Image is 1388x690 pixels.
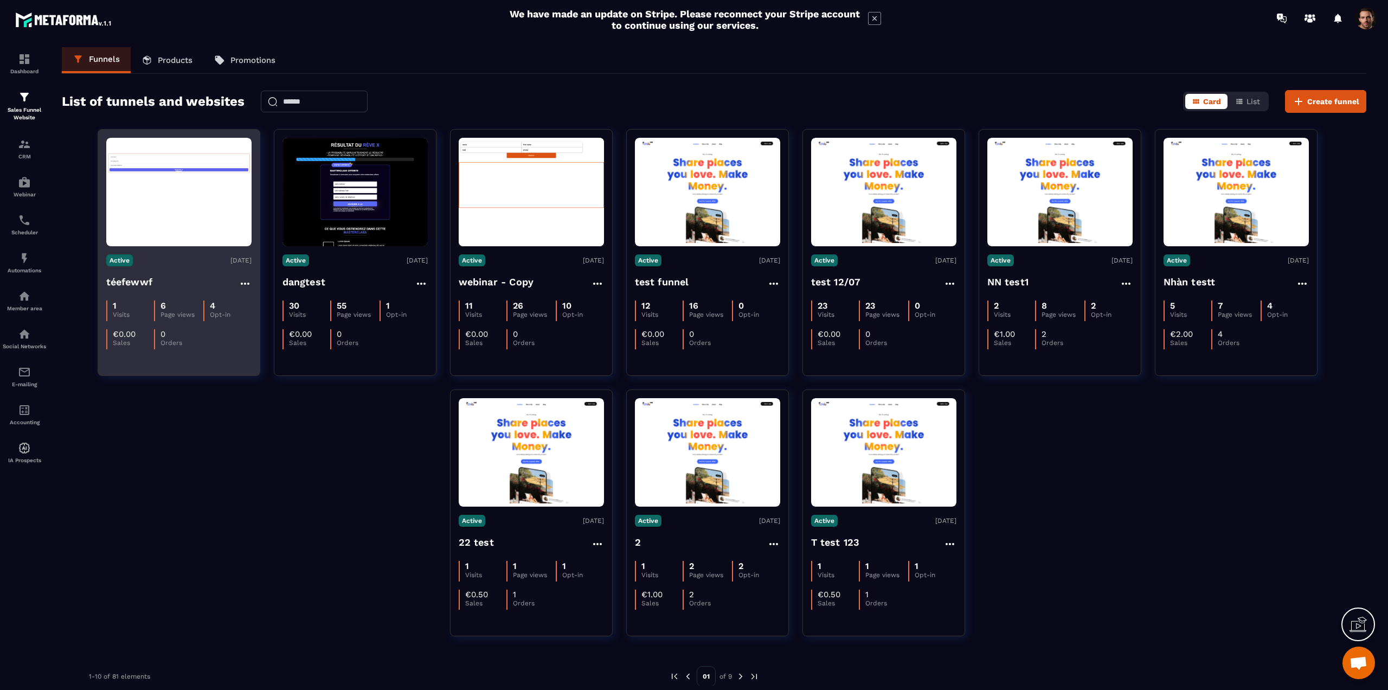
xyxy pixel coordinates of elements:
[160,301,166,311] p: 6
[465,590,488,599] p: €0.50
[635,515,661,527] p: Active
[18,214,31,227] img: scheduler
[18,328,31,341] img: social-network
[407,257,428,264] p: [DATE]
[3,106,46,122] p: Sales Funnel Website
[18,366,31,379] img: email
[513,590,516,599] p: 1
[689,329,694,339] p: 0
[697,666,716,687] p: 01
[915,311,956,318] p: Opt-in
[683,672,693,681] img: prev
[203,47,286,73] a: Promotions
[915,561,918,571] p: 1
[459,254,485,266] p: Active
[465,571,506,579] p: Visits
[635,401,780,504] img: image
[465,561,469,571] p: 1
[513,311,556,318] p: Page views
[1042,301,1047,311] p: 8
[113,339,154,347] p: Sales
[994,311,1035,318] p: Visits
[3,320,46,357] a: social-networksocial-networkSocial Networks
[1229,94,1267,109] button: List
[1091,301,1096,311] p: 2
[689,339,730,347] p: Orders
[158,55,192,65] p: Products
[562,571,603,579] p: Opt-in
[635,141,780,244] img: image
[865,311,908,318] p: Page views
[3,68,46,74] p: Dashboard
[337,339,378,347] p: Orders
[1267,311,1308,318] p: Opt-in
[1307,96,1359,107] span: Create funnel
[562,561,566,571] p: 1
[865,329,870,339] p: 0
[1170,329,1193,339] p: €2.00
[210,301,215,311] p: 4
[689,561,694,571] p: 2
[641,339,683,347] p: Sales
[3,282,46,320] a: automationsautomationsMember area
[915,571,956,579] p: Opt-in
[865,301,875,311] p: 23
[994,301,999,311] p: 2
[987,141,1133,244] img: image
[641,571,683,579] p: Visits
[865,561,869,571] p: 1
[513,599,554,607] p: Orders
[160,311,203,318] p: Page views
[3,154,46,159] p: CRM
[513,301,523,311] p: 26
[1267,301,1273,311] p: 4
[818,561,821,571] p: 1
[1288,257,1309,264] p: [DATE]
[635,274,689,290] h4: test funnel
[3,206,46,244] a: schedulerschedulerScheduler
[1203,97,1221,106] span: Card
[160,339,202,347] p: Orders
[818,590,840,599] p: €0.50
[583,257,604,264] p: [DATE]
[465,329,488,339] p: €0.00
[641,311,683,318] p: Visits
[459,138,604,246] img: image
[3,244,46,282] a: automationsautomationsAutomations
[641,329,664,339] p: €0.00
[562,301,571,311] p: 10
[3,419,46,425] p: Accounting
[459,535,494,550] h4: 22 test
[106,274,153,290] h4: téefewwf
[865,599,907,607] p: Orders
[1218,329,1223,339] p: 4
[3,82,46,130] a: formationformationSales Funnel Website
[1042,311,1084,318] p: Page views
[459,274,534,290] h4: webinar - Copy
[3,229,46,235] p: Scheduler
[15,10,113,29] img: logo
[289,329,312,339] p: €0.00
[811,141,956,244] img: image
[1185,94,1228,109] button: Card
[18,138,31,151] img: formation
[3,343,46,349] p: Social Networks
[289,339,330,347] p: Sales
[459,401,604,504] img: image
[337,301,346,311] p: 55
[3,44,46,82] a: formationformationDashboard
[818,339,859,347] p: Sales
[635,535,641,550] h4: 2
[230,55,275,65] p: Promotions
[106,254,133,266] p: Active
[1042,339,1083,347] p: Orders
[1170,311,1211,318] p: Visits
[3,130,46,168] a: formationformationCRM
[113,301,117,311] p: 1
[386,301,390,311] p: 1
[818,311,859,318] p: Visits
[865,590,869,599] p: 1
[3,305,46,311] p: Member area
[759,257,780,264] p: [DATE]
[210,311,251,318] p: Opt-in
